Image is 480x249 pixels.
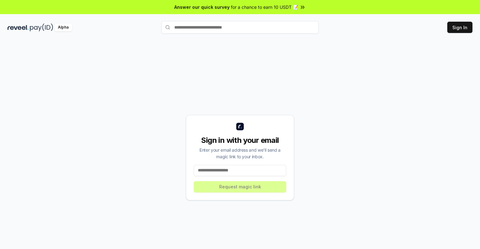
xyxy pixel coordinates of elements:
[8,24,29,31] img: reveel_dark
[231,4,298,10] span: for a chance to earn 10 USDT 📝
[194,135,286,145] div: Sign in with your email
[30,24,53,31] img: pay_id
[194,147,286,160] div: Enter your email address and we’ll send a magic link to your inbox.
[447,22,472,33] button: Sign In
[54,24,72,31] div: Alpha
[174,4,230,10] span: Answer our quick survey
[236,123,244,130] img: logo_small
